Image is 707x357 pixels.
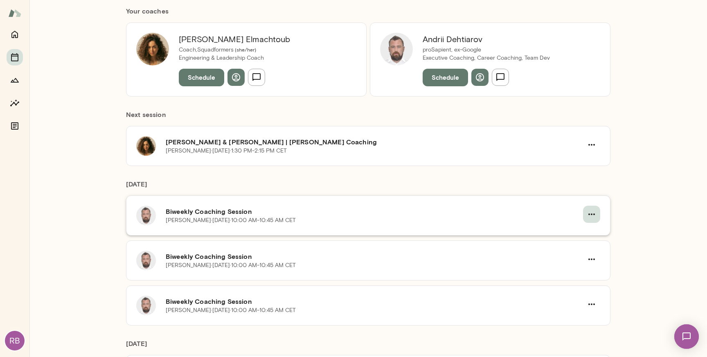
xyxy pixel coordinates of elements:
[5,331,25,350] div: RB
[234,47,256,52] span: ( she/her )
[179,69,224,86] button: Schedule
[423,54,550,62] p: Executive Coaching, Career Coaching, Team Dev
[166,216,296,225] p: [PERSON_NAME] · [DATE] · 10:00 AM-10:45 AM CET
[166,306,296,314] p: [PERSON_NAME] · [DATE] · 10:00 AM-10:45 AM CET
[166,261,296,269] p: [PERSON_NAME] · [DATE] · 10:00 AM-10:45 AM CET
[7,26,23,43] button: Home
[166,296,583,306] h6: Biweekly Coaching Session
[7,118,23,134] button: Documents
[423,69,468,86] button: Schedule
[380,33,413,65] img: Andrii Dehtiarov
[166,251,583,261] h6: Biweekly Coaching Session
[8,5,21,21] img: Mento
[7,49,23,65] button: Sessions
[179,46,290,54] p: Coach, Squadformers
[492,69,509,86] button: Send message
[423,46,550,54] p: proSapient, ex-Google
[126,6,610,16] h6: Your coach es
[423,33,550,46] h6: Andrii Dehtiarov
[166,137,583,147] h6: [PERSON_NAME] & [PERSON_NAME] | [PERSON_NAME] Coaching
[166,207,583,216] h6: Biweekly Coaching Session
[126,339,610,355] h6: [DATE]
[166,147,287,155] p: [PERSON_NAME] · [DATE] · 1:30 PM-2:15 PM CET
[471,69,489,86] button: View profile
[126,110,610,126] h6: Next session
[179,33,290,46] h6: [PERSON_NAME] Elmachtoub
[179,54,290,62] p: Engineering & Leadership Coach
[7,72,23,88] button: Growth Plan
[136,33,169,65] img: Najla Elmachtoub
[126,179,610,195] h6: [DATE]
[227,69,245,86] button: View profile
[248,69,265,86] button: Send message
[7,95,23,111] button: Insights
